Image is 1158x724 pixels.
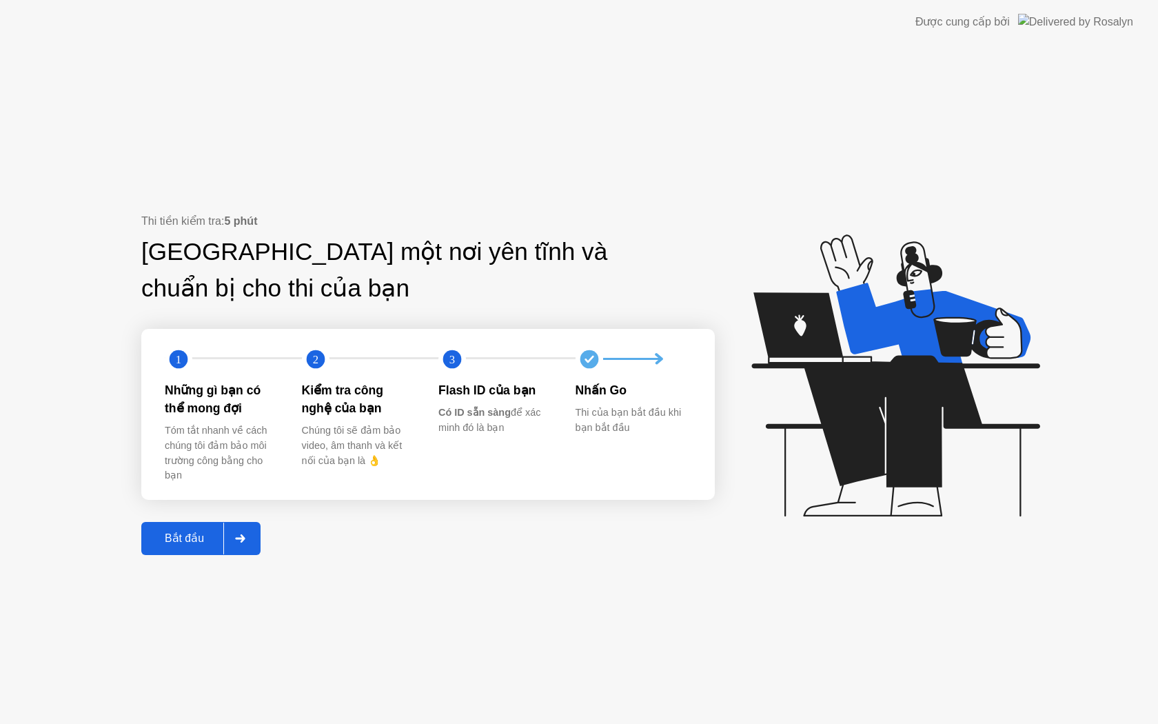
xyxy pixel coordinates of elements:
[915,14,1010,30] div: Được cung cấp bởi
[224,215,257,227] b: 5 phút
[302,423,417,468] div: Chúng tôi sẽ đảm bảo video, âm thanh và kết nối của bạn là 👌
[576,381,691,399] div: Nhấn Go
[312,352,318,365] text: 2
[438,407,511,418] b: Có ID sẵn sàng
[438,405,553,435] div: để xác minh đó là bạn
[141,234,627,307] div: [GEOGRAPHIC_DATA] một nơi yên tĩnh và chuẩn bị cho thi của bạn
[576,405,691,435] div: Thi của bạn bắt đầu khi bạn bắt đầu
[141,522,261,555] button: Bắt đầu
[438,381,553,399] div: Flash ID của bạn
[165,381,280,418] div: Những gì bạn có thể mong đợi
[145,532,223,545] div: Bắt đầu
[165,423,280,483] div: Tóm tắt nhanh về cách chúng tôi đảm bảo môi trường công bằng cho bạn
[1018,14,1133,30] img: Delivered by Rosalyn
[176,352,181,365] text: 1
[302,381,417,418] div: Kiểm tra công nghệ của bạn
[449,352,455,365] text: 3
[141,213,715,230] div: Thi tiền kiểm tra:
